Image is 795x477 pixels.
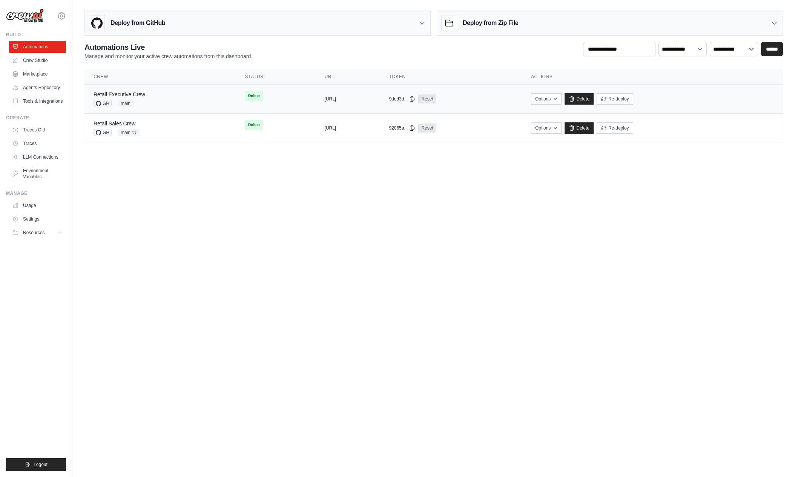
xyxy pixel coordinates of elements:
button: Options [531,122,562,134]
a: Traces [9,137,66,150]
div: Build [6,32,66,38]
a: Retail Executive Crew [94,91,145,97]
span: GH [94,100,112,107]
div: Manage [6,190,66,196]
th: Crew [84,69,236,85]
a: Usage [9,199,66,211]
button: Re-deploy [597,122,633,134]
button: 92065a... [389,125,415,131]
span: Logout [34,462,48,468]
button: Logout [6,458,66,471]
span: Online [245,120,263,130]
span: Resources [23,230,45,236]
span: Online [245,91,263,101]
button: Options [531,93,562,105]
h3: Deploy from GitHub [111,19,165,28]
a: Settings [9,213,66,225]
p: Manage and monitor your active crew automations from this dashboard. [84,52,252,60]
a: Tools & Integrations [9,95,66,107]
a: Delete [565,122,594,134]
a: Delete [565,93,594,105]
th: Status [236,69,316,85]
th: Token [380,69,522,85]
a: Agents Repository [9,82,66,94]
img: GitHub Logo [89,15,104,31]
button: Re-deploy [597,93,633,105]
a: LLM Connections [9,151,66,163]
th: Actions [522,69,783,85]
button: 9ded3d... [389,96,415,102]
h3: Deploy from Zip File [463,19,518,28]
a: Traces Old [9,124,66,136]
button: Resources [9,227,66,239]
a: Marketplace [9,68,66,80]
a: Environment Variables [9,165,66,183]
span: main [118,129,140,136]
a: Reset [418,94,436,103]
a: Crew Studio [9,54,66,66]
h2: Automations Live [84,42,252,52]
span: main [118,100,134,107]
a: Retail Sales Crew [94,120,135,127]
a: Automations [9,41,66,53]
div: Operate [6,115,66,121]
img: Logo [6,9,44,23]
th: URL [316,69,380,85]
a: Reset [418,123,436,133]
span: GH [94,129,112,136]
